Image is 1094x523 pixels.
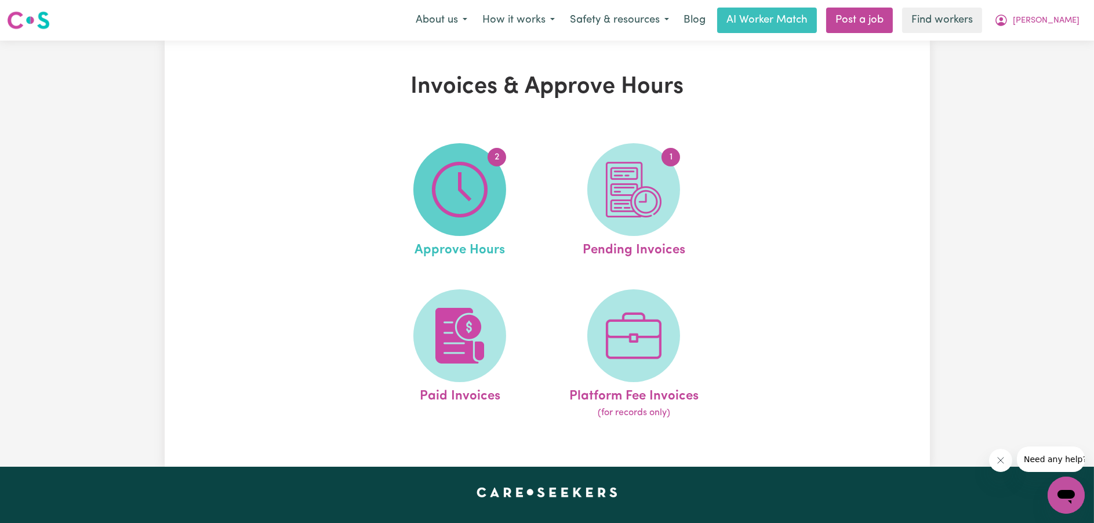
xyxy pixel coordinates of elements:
[562,8,677,32] button: Safety & resources
[989,449,1012,472] iframe: Close message
[475,8,562,32] button: How it works
[1017,446,1085,472] iframe: Message from company
[408,8,475,32] button: About us
[7,7,50,34] a: Careseekers logo
[598,406,670,420] span: (for records only)
[1048,477,1085,514] iframe: Button to launch messaging window
[717,8,817,33] a: AI Worker Match
[376,289,543,420] a: Paid Invoices
[415,236,505,260] span: Approve Hours
[477,488,617,497] a: Careseekers home page
[488,148,506,166] span: 2
[987,8,1087,32] button: My Account
[7,10,50,31] img: Careseekers logo
[376,143,543,260] a: Approve Hours
[662,148,680,166] span: 1
[569,382,699,406] span: Platform Fee Invoices
[826,8,893,33] a: Post a job
[677,8,713,33] a: Blog
[299,73,795,101] h1: Invoices & Approve Hours
[1013,14,1080,27] span: [PERSON_NAME]
[902,8,982,33] a: Find workers
[550,143,717,260] a: Pending Invoices
[420,382,500,406] span: Paid Invoices
[7,8,70,17] span: Need any help?
[550,289,717,420] a: Platform Fee Invoices(for records only)
[583,236,685,260] span: Pending Invoices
